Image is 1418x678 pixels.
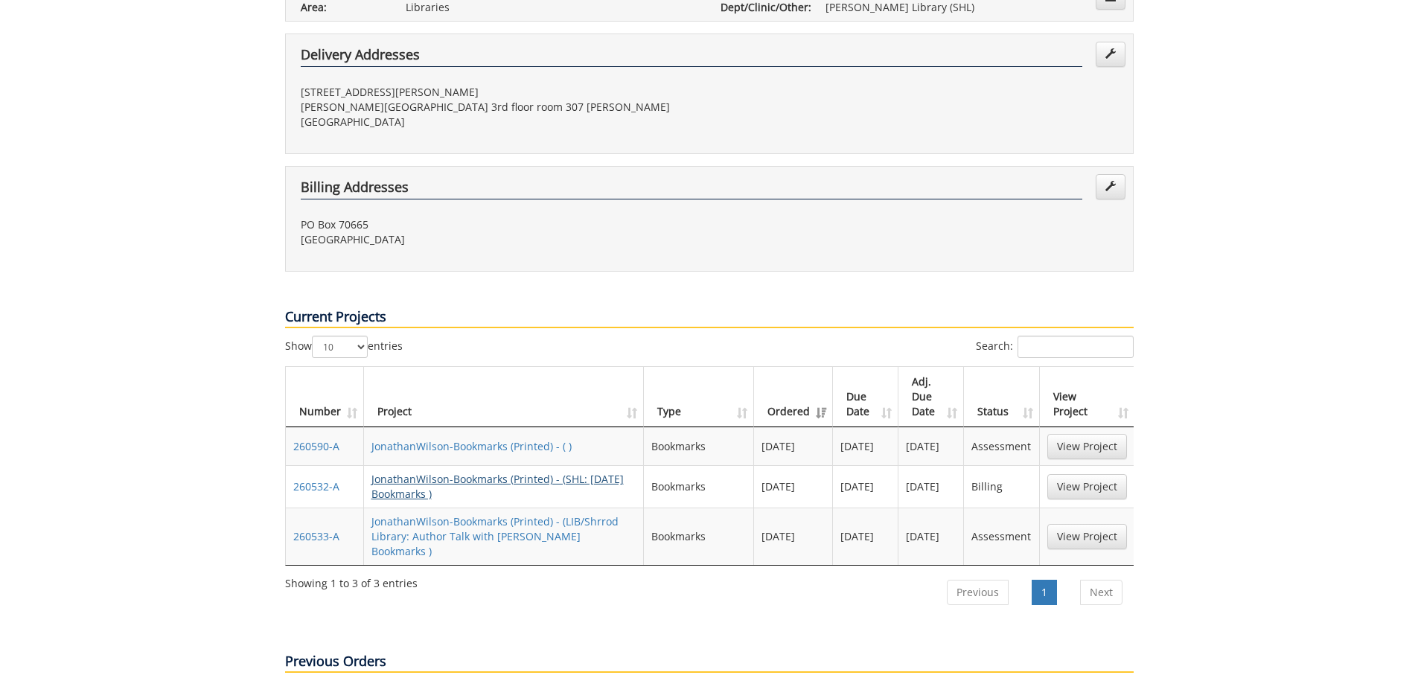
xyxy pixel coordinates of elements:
p: [STREET_ADDRESS][PERSON_NAME] [301,85,698,100]
th: Adj. Due Date: activate to sort column ascending [898,367,964,427]
td: [DATE] [833,427,898,465]
a: View Project [1047,434,1127,459]
p: PO Box 70665 [301,217,698,232]
p: Previous Orders [285,652,1134,673]
td: [DATE] [833,465,898,508]
th: Type: activate to sort column ascending [644,367,754,427]
a: View Project [1047,474,1127,499]
td: [DATE] [898,508,964,565]
a: 260532-A [293,479,339,493]
th: View Project: activate to sort column ascending [1040,367,1134,427]
a: JonathanWilson-Bookmarks (Printed) - (SHL: [DATE] Bookmarks ) [371,472,624,501]
input: Search: [1018,336,1134,358]
td: [DATE] [898,465,964,508]
p: [GEOGRAPHIC_DATA] [301,115,698,129]
td: Assessment [964,427,1039,465]
label: Show entries [285,336,403,358]
a: View Project [1047,524,1127,549]
select: Showentries [312,336,368,358]
a: 1 [1032,580,1057,605]
h4: Delivery Addresses [301,48,1082,67]
td: Bookmarks [644,427,754,465]
td: [DATE] [833,508,898,565]
th: Number: activate to sort column ascending [286,367,364,427]
td: [DATE] [898,427,964,465]
a: Edit Addresses [1096,42,1125,67]
a: 260590-A [293,439,339,453]
td: [DATE] [754,508,833,565]
td: [DATE] [754,465,833,508]
th: Project: activate to sort column ascending [364,367,645,427]
label: Search: [976,336,1134,358]
p: [GEOGRAPHIC_DATA] [301,232,698,247]
p: Current Projects [285,307,1134,328]
th: Due Date: activate to sort column ascending [833,367,898,427]
th: Ordered: activate to sort column ascending [754,367,833,427]
td: Bookmarks [644,508,754,565]
a: Edit Addresses [1096,174,1125,199]
h4: Billing Addresses [301,180,1082,199]
td: Billing [964,465,1039,508]
a: JonathanWilson-Bookmarks (Printed) - ( ) [371,439,572,453]
th: Status: activate to sort column ascending [964,367,1039,427]
div: Showing 1 to 3 of 3 entries [285,570,418,591]
td: Assessment [964,508,1039,565]
a: JonathanWilson-Bookmarks (Printed) - (LIB/Shrrod Library: Author Talk with [PERSON_NAME] Bookmarks ) [371,514,619,558]
a: Previous [947,580,1009,605]
p: [PERSON_NAME][GEOGRAPHIC_DATA] 3rd floor room 307 [PERSON_NAME] [301,100,698,115]
td: Bookmarks [644,465,754,508]
td: [DATE] [754,427,833,465]
a: 260533-A [293,529,339,543]
a: Next [1080,580,1122,605]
